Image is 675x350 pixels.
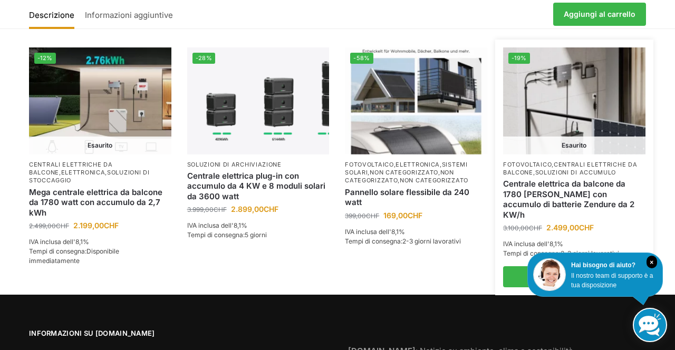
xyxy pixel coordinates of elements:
a: -58%Moduli solari flessibili per case mobili, campeggio, balconi [345,47,487,154]
a: Mega centrale elettrica da balcone da 1780 watt con accumulo da 2,7 kWh [29,187,171,218]
img: Assistenza clienti [533,258,566,291]
font: , [440,161,442,168]
font: 2.499,00 [546,223,579,232]
font: Centrale elettrica da balcone da 1780 [PERSON_NAME] con accumulo di batterie Zendure da 2 KW/h [503,179,634,220]
font: CHF [579,223,594,232]
font: CHF [214,206,227,213]
font: , [552,161,554,168]
font: , [59,169,61,176]
font: CHF [104,221,119,230]
font: Tempi di consegna: [29,247,86,255]
font: , [533,169,535,176]
a: Sistemi solari [345,161,467,176]
font: 2.499,00 [29,222,56,230]
font: 2-3 giorni lavorativi [402,237,461,245]
a: Centrali elettriche da balcone [29,161,112,176]
img: Accumulo di energia solare Zendure per centrali elettriche da balcone [503,47,645,154]
a: Soluzioni di archiviazione [187,161,282,168]
font: Pannello solare flessibile da 240 watt [345,187,469,208]
a: -28%Centrale elettrica plug-in con accumulo da 4 KW e 8 moduli solari da 3600 watt [187,47,330,154]
a: -19% EsauritoAccumulo di energia solare Zendure per centrali elettriche da balcone [503,47,645,154]
a: -12% EsauritoImpianto solare con batteria di accumulo da 2,7 KW, non necessita di permessi [29,47,171,154]
font: Il nostro team di supporto è a tua disposizione [571,272,653,289]
font: , [394,161,396,168]
img: Moduli solari flessibili per case mobili, campeggio, balconi [345,47,487,154]
font: IVA inclusa dell'8,1% [187,221,247,229]
font: Tempi di consegna: [503,249,561,257]
font: CHF [264,205,278,213]
font: 5 giorni [245,231,267,239]
img: Impianto solare con batteria di accumulo da 2,7 KW, non necessita di permessi [29,47,171,154]
font: IVA inclusa dell'8,1% [29,238,89,246]
font: 2.899,00 [231,205,264,213]
font: 399,00 [345,212,366,220]
font: Centrale elettrica plug-in con accumulo da 4 KW e 8 moduli solari da 3600 watt [187,171,325,201]
font: CHF [529,224,542,232]
font: CHF [408,211,422,220]
a: Pannello solare flessibile da 240 watt [345,187,487,208]
font: CHF [366,212,379,220]
font: , [105,169,107,176]
font: Tempi di consegna: [187,231,245,239]
font: Tempi di consegna: [345,237,402,245]
a: Centrale elettrica da balcone da 1780 Watt con accumulo di batterie Zendure da 2 KW/h [503,179,645,220]
font: × [650,259,653,266]
font: Mega centrale elettrica da balcone da 1780 watt con accumulo da 2,7 kWh [29,187,162,218]
a: Elettronica [396,161,440,168]
font: 2.199,00 [73,221,104,230]
font: , [398,177,400,184]
a: elettronica [61,169,105,176]
a: soluzioni di accumulo [535,169,616,176]
i: Vicino [647,256,657,268]
a: soluzioni di stoccaggio [29,169,149,184]
font: 3.100,00 [503,224,529,232]
a: centrali elettriche da balcone [503,161,638,176]
font: Prodotti simili [29,13,130,32]
font: , [438,169,440,176]
font: , [368,169,370,176]
a: Non categorizzato [400,177,468,184]
font: Informazioni su [DOMAIN_NAME] [29,329,155,337]
font: 169,00 [383,211,408,220]
font: 3.999,00 [187,206,214,213]
font: 2-3 giorni lavorativi [561,249,619,257]
a: Centrale elettrica plug-in con accumulo da 4 KW e 8 moduli solari da 3600 watt [187,171,330,202]
a: Fotovoltaico [503,161,552,168]
font: CHF [56,222,69,230]
font: IVA inclusa dell'8,1% [503,240,563,248]
a: Non categorizzato [370,169,438,176]
a: Non categorizzato [345,169,454,184]
a: Fotovoltaico [345,161,393,168]
a: Leggi di più su “Centrale elettrica da balcone da 1780 Watt con accumulo a batteria Zendure da 2 ... [503,266,645,287]
img: Centrale elettrica plug-in con accumulo da 4 KW e 8 moduli solari da 3600 watt [187,47,330,154]
font: Hai bisogno di aiuto? [571,261,635,269]
font: IVA inclusa dell'8,1% [345,228,405,236]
